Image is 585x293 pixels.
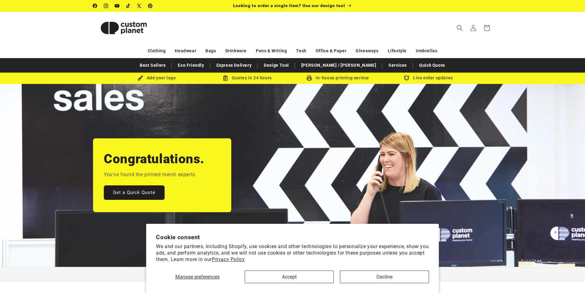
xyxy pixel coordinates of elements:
img: Order Updates Icon [223,75,228,81]
a: Eco Friendly [175,60,207,71]
a: Privacy Policy [212,256,245,262]
a: Express Delivery [213,60,255,71]
h2: Congratulations. [104,151,205,167]
div: Live order updates [383,74,474,82]
iframe: Chat Widget [554,263,585,293]
a: Clothing [148,46,166,56]
span: Manage preferences [175,274,220,280]
a: Best Sellers [137,60,169,71]
summary: Search [453,21,466,35]
a: Services [385,60,410,71]
a: Office & Paper [316,46,346,56]
img: In-house printing [306,75,312,81]
button: Decline [340,271,429,283]
a: Get a Quick Quote [104,185,165,200]
a: Custom Planet [91,12,157,44]
img: Custom Planet [93,14,154,42]
button: Accept [245,271,334,283]
img: Brush Icon [138,75,143,81]
a: Giveaways [356,46,378,56]
div: Add your logo [111,74,202,82]
a: Umbrellas [416,46,437,56]
img: Order updates [404,75,409,81]
button: Manage preferences [156,271,239,283]
a: Drinkware [225,46,247,56]
a: Tech [296,46,306,56]
a: Quick Quote [416,60,448,71]
span: Looking to order a single item? Use our design tool [233,3,345,8]
a: Headwear [175,46,196,56]
div: Quotes in 24 hours [202,74,293,82]
h2: Cookie consent [156,234,429,241]
a: [PERSON_NAME] / [PERSON_NAME] [298,60,379,71]
a: Lifestyle [388,46,407,56]
a: Design Tool [261,60,292,71]
a: Bags [205,46,216,56]
a: Pens & Writing [256,46,287,56]
p: You've found the printed merch experts. [104,170,196,179]
p: We and our partners, including Shopify, use cookies and other technologies to personalize your ex... [156,244,429,263]
div: In-house printing service [293,74,383,82]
